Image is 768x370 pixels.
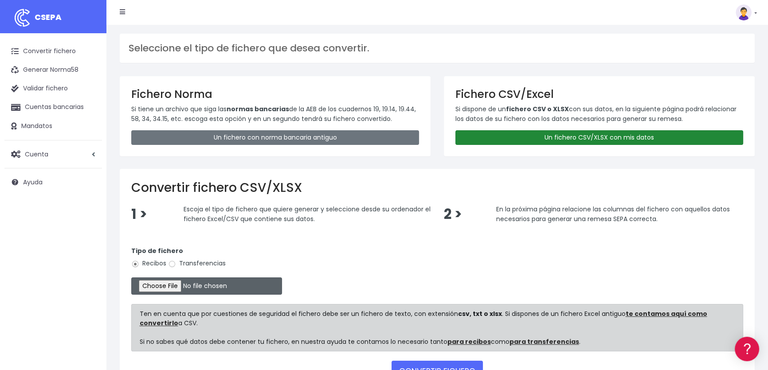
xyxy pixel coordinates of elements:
a: Un fichero CSV/XLSX con mis datos [455,130,743,145]
div: Programadores [9,213,168,221]
button: Contáctanos [9,237,168,253]
span: Ayuda [23,178,43,187]
div: Convertir ficheros [9,98,168,106]
h3: Seleccione el tipo de fichero que desea convertir. [129,43,746,54]
a: POWERED BY ENCHANT [122,255,171,264]
a: para transferencias [509,337,579,346]
a: Cuentas bancarias [4,98,102,117]
span: Escoja el tipo de fichero que quiere generar y seleccione desde su ordenador el fichero Excel/CSV... [184,205,431,223]
p: Si dispone de un con sus datos, en la siguiente página podrá relacionar los datos de su fichero c... [455,104,743,124]
a: Convertir fichero [4,42,102,61]
p: Si tiene un archivo que siga las de la AEB de los cuadernos 19, 19.14, 19.44, 58, 34, 34.15, etc.... [131,104,419,124]
a: General [9,190,168,204]
a: Cuenta [4,145,102,164]
strong: csv, txt o xlsx [458,309,502,318]
span: CSEPA [35,12,62,23]
span: En la próxima página relacione las columnas del fichero con aquellos datos necesarios para genera... [496,205,730,223]
span: 2 > [444,205,462,224]
span: 1 > [131,205,147,224]
strong: Tipo de fichero [131,246,183,255]
h3: Fichero CSV/Excel [455,88,743,101]
img: profile [736,4,752,20]
img: logo [11,7,33,29]
a: para recibos [447,337,491,346]
label: Recibos [131,259,166,268]
strong: fichero CSV o XLSX [506,105,569,113]
a: Formatos [9,112,168,126]
div: Ten en cuenta que por cuestiones de seguridad el fichero debe ser un fichero de texto, con extens... [131,304,743,351]
strong: normas bancarias [227,105,289,113]
label: Transferencias [168,259,226,268]
a: API [9,226,168,240]
h3: Fichero Norma [131,88,419,101]
a: Validar fichero [4,79,102,98]
div: Información general [9,62,168,70]
span: Cuenta [25,149,48,158]
div: Facturación [9,176,168,184]
h2: Convertir fichero CSV/XLSX [131,180,743,195]
a: Mandatos [4,117,102,136]
a: Generar Norma58 [4,61,102,79]
a: Perfiles de empresas [9,153,168,167]
a: Información general [9,75,168,89]
a: Un fichero con norma bancaria antiguo [131,130,419,145]
a: Ayuda [4,173,102,191]
a: Problemas habituales [9,126,168,140]
a: te contamos aquí como convertirlo [140,309,707,327]
a: Videotutoriales [9,140,168,153]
